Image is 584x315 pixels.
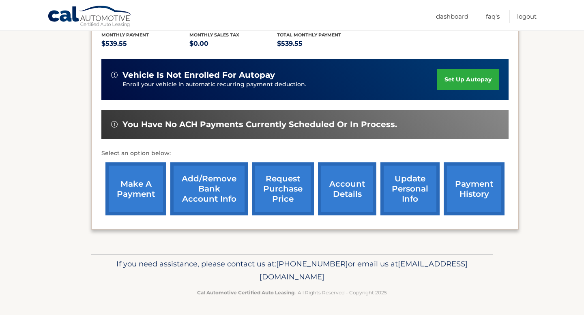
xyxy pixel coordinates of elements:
[260,259,468,281] span: [EMAIL_ADDRESS][DOMAIN_NAME]
[97,288,487,297] p: - All Rights Reserved - Copyright 2025
[101,32,149,38] span: Monthly Payment
[276,259,348,268] span: [PHONE_NUMBER]
[122,80,437,89] p: Enroll your vehicle in automatic recurring payment deduction.
[277,32,341,38] span: Total Monthly Payment
[111,72,118,78] img: alert-white.svg
[101,149,509,158] p: Select an option below:
[105,162,166,215] a: make a payment
[47,5,133,29] a: Cal Automotive
[122,119,397,130] span: You have no ACH payments currently scheduled or in process.
[437,69,499,90] a: set up autopay
[101,38,189,49] p: $539.55
[318,162,376,215] a: account details
[436,10,468,23] a: Dashboard
[170,162,248,215] a: Add/Remove bank account info
[197,289,294,296] strong: Cal Automotive Certified Auto Leasing
[517,10,537,23] a: Logout
[111,121,118,128] img: alert-white.svg
[189,38,277,49] p: $0.00
[189,32,239,38] span: Monthly sales Tax
[252,162,314,215] a: request purchase price
[444,162,505,215] a: payment history
[122,70,275,80] span: vehicle is not enrolled for autopay
[97,258,487,283] p: If you need assistance, please contact us at: or email us at
[380,162,440,215] a: update personal info
[486,10,500,23] a: FAQ's
[277,38,365,49] p: $539.55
